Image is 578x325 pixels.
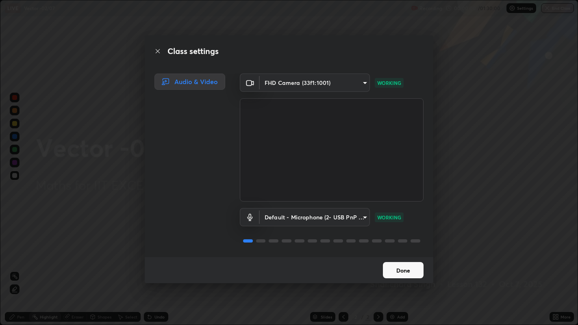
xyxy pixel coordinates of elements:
p: WORKING [377,214,401,221]
h2: Class settings [167,45,219,57]
button: Done [383,262,424,278]
div: Audio & Video [154,74,225,90]
p: WORKING [377,79,401,87]
div: FHD Camera (33f1:1001) [260,208,370,226]
div: FHD Camera (33f1:1001) [260,74,370,92]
